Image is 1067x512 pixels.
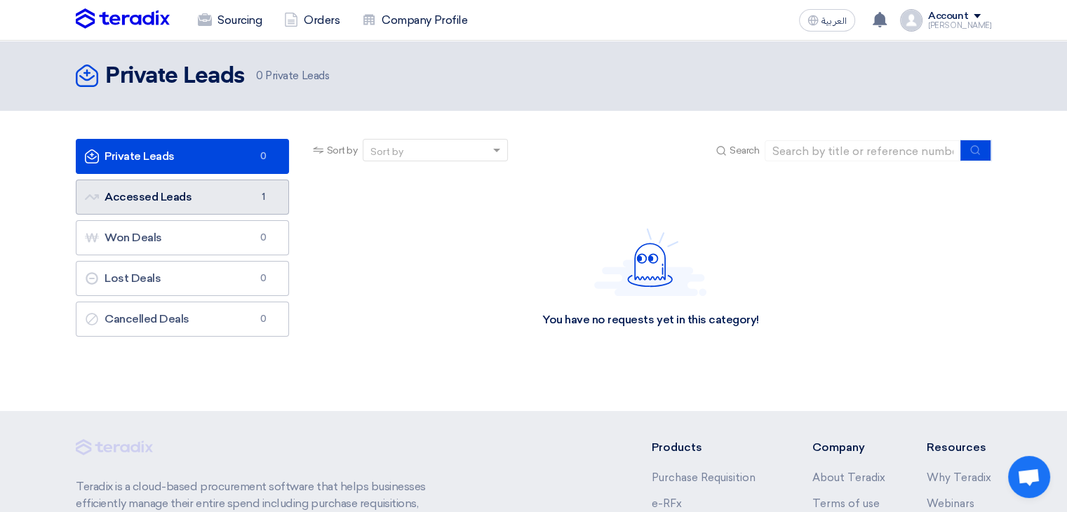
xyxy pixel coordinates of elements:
a: Cancelled Deals0 [76,302,289,337]
input: Search by title or reference number [765,140,961,161]
a: e-RFx [652,497,682,510]
div: Open chat [1008,456,1050,498]
li: Products [652,439,770,456]
img: Hello [594,228,706,296]
a: Why Teradix [927,471,991,484]
div: Sort by [370,144,403,159]
img: profile_test.png [900,9,922,32]
span: 0 [255,149,271,163]
a: Sourcing [187,5,273,36]
a: Purchase Requisition [652,471,756,484]
span: 0 [255,312,271,326]
button: العربية [799,9,855,32]
li: Resources [927,439,991,456]
span: Private Leads [256,68,329,84]
li: Company [812,439,885,456]
a: Accessed Leads1 [76,180,289,215]
a: Won Deals0 [76,220,289,255]
span: 0 [256,69,263,82]
a: About Teradix [812,471,885,484]
a: Lost Deals0 [76,261,289,296]
div: Account [928,11,968,22]
a: Private Leads0 [76,139,289,174]
span: 0 [255,271,271,285]
span: 1 [255,190,271,204]
img: Teradix logo [76,8,170,29]
a: Company Profile [351,5,478,36]
div: You have no requests yet in this category! [542,313,759,328]
span: العربية [821,16,847,26]
span: Search [730,143,759,158]
h2: Private Leads [105,62,245,90]
span: 0 [255,231,271,245]
a: Terms of use [812,497,879,510]
div: [PERSON_NAME] [928,22,991,29]
span: Sort by [327,143,358,158]
a: Orders [273,5,351,36]
a: Webinars [927,497,974,510]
